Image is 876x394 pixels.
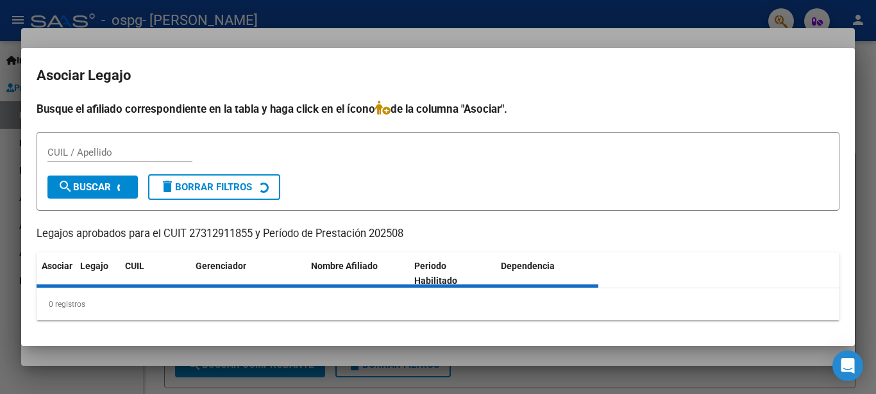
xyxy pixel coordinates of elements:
h2: Asociar Legajo [37,63,839,88]
span: Asociar [42,261,72,271]
span: Buscar [58,181,111,193]
span: Dependencia [501,261,555,271]
span: CUIL [125,261,144,271]
mat-icon: search [58,179,73,194]
datatable-header-cell: Periodo Habilitado [409,252,496,295]
span: Legajo [80,261,108,271]
datatable-header-cell: CUIL [120,252,190,295]
datatable-header-cell: Legajo [75,252,120,295]
p: Legajos aprobados para el CUIT 27312911855 y Período de Prestación 202508 [37,226,839,242]
button: Borrar Filtros [148,174,280,200]
div: 0 registros [37,288,839,320]
datatable-header-cell: Asociar [37,252,75,295]
span: Nombre Afiliado [311,261,378,271]
span: Borrar Filtros [160,181,252,193]
span: Gerenciador [196,261,246,271]
span: Periodo Habilitado [414,261,457,286]
datatable-header-cell: Gerenciador [190,252,306,295]
div: Open Intercom Messenger [832,350,863,381]
datatable-header-cell: Dependencia [496,252,599,295]
button: Buscar [47,176,138,199]
mat-icon: delete [160,179,175,194]
datatable-header-cell: Nombre Afiliado [306,252,409,295]
h4: Busque el afiliado correspondiente en la tabla y haga click en el ícono de la columna "Asociar". [37,101,839,117]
